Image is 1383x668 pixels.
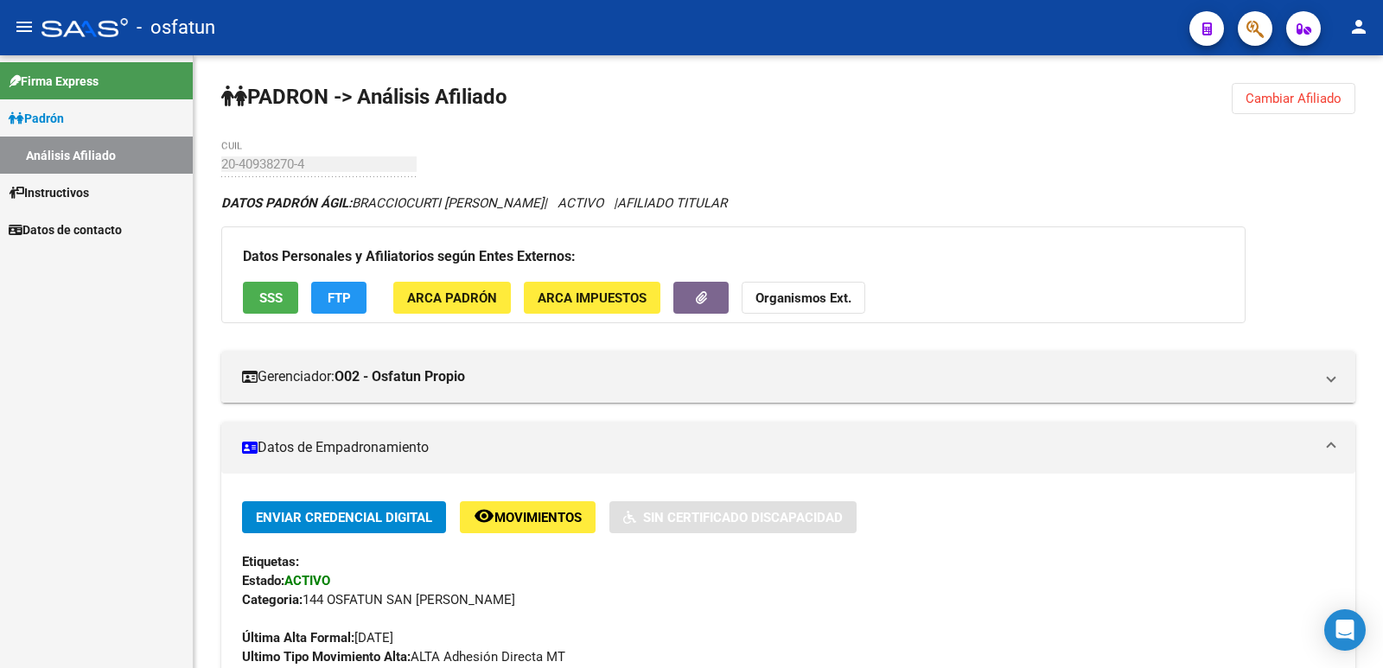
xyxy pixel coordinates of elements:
[609,501,857,533] button: Sin Certificado Discapacidad
[284,573,330,588] strong: ACTIVO
[242,501,446,533] button: Enviar Credencial Digital
[617,195,727,211] span: AFILIADO TITULAR
[221,422,1355,474] mat-expansion-panel-header: Datos de Empadronamiento
[221,195,727,211] i: | ACTIVO |
[9,183,89,202] span: Instructivos
[242,573,284,588] strong: Estado:
[1348,16,1369,37] mat-icon: person
[243,245,1224,269] h3: Datos Personales y Afiliatorios según Entes Externos:
[1246,91,1342,106] span: Cambiar Afiliado
[243,282,298,314] button: SSS
[221,351,1355,403] mat-expansion-panel-header: Gerenciador:O02 - Osfatun Propio
[137,9,215,47] span: - osfatun
[335,367,465,386] strong: O02 - Osfatun Propio
[742,282,865,314] button: Organismos Ext.
[9,72,99,91] span: Firma Express
[311,282,366,314] button: FTP
[221,195,544,211] span: BRACCIOCURTI [PERSON_NAME]
[1324,609,1366,651] div: Open Intercom Messenger
[242,554,299,569] strong: Etiquetas:
[460,501,596,533] button: Movimientos
[9,220,122,239] span: Datos de contacto
[242,649,411,665] strong: Ultimo Tipo Movimiento Alta:
[393,282,511,314] button: ARCA Padrón
[494,510,582,525] span: Movimientos
[407,290,497,306] span: ARCA Padrón
[242,590,1335,609] div: 144 OSFATUN SAN [PERSON_NAME]
[755,290,851,306] strong: Organismos Ext.
[9,109,64,128] span: Padrón
[242,438,1314,457] mat-panel-title: Datos de Empadronamiento
[474,506,494,526] mat-icon: remove_red_eye
[242,630,354,646] strong: Última Alta Formal:
[242,367,1314,386] mat-panel-title: Gerenciador:
[328,290,351,306] span: FTP
[14,16,35,37] mat-icon: menu
[242,630,393,646] span: [DATE]
[256,510,432,525] span: Enviar Credencial Digital
[1232,83,1355,114] button: Cambiar Afiliado
[259,290,283,306] span: SSS
[242,649,565,665] span: ALTA Adhesión Directa MT
[538,290,647,306] span: ARCA Impuestos
[242,592,303,608] strong: Categoria:
[524,282,660,314] button: ARCA Impuestos
[643,510,843,525] span: Sin Certificado Discapacidad
[221,195,352,211] strong: DATOS PADRÓN ÁGIL:
[221,85,507,109] strong: PADRON -> Análisis Afiliado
